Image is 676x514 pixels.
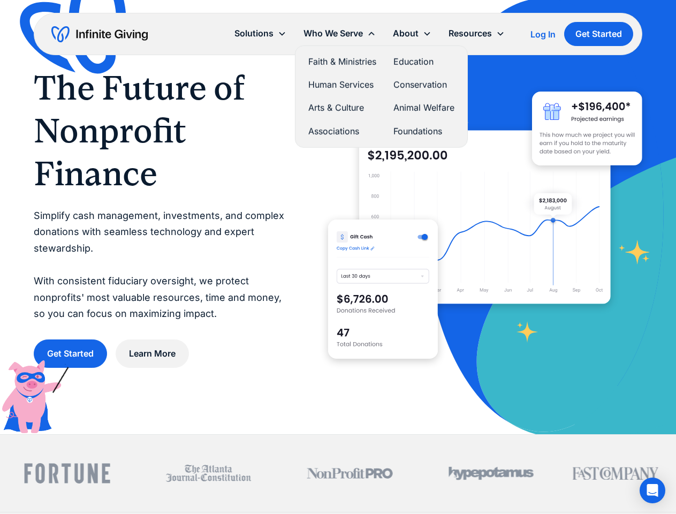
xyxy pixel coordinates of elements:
a: Education [393,55,454,69]
a: Arts & Culture [308,101,376,115]
div: About [393,26,419,41]
div: Open Intercom Messenger [640,478,665,503]
a: Human Services [308,78,376,92]
img: nonprofit donation platform [359,130,611,304]
nav: Who We Serve [295,46,468,148]
a: Log In [530,28,556,41]
a: Faith & Ministries [308,55,376,69]
div: Resources [449,26,492,41]
a: Animal Welfare [393,101,454,115]
div: Log In [530,30,556,39]
a: Get Started [34,339,107,368]
a: Conservation [393,78,454,92]
img: donation software for nonprofits [328,220,438,358]
div: Resources [440,22,513,45]
a: Learn More [116,339,189,368]
a: Associations [308,124,376,139]
p: Simplify cash management, investments, and complex donations with seamless technology and expert ... [34,208,285,322]
a: home [51,26,148,43]
div: Solutions [234,26,274,41]
a: Get Started [564,22,633,46]
img: fundraising star [619,240,650,264]
h1: The Future of Nonprofit Finance [34,66,285,195]
div: Who We Serve [295,22,384,45]
div: Who We Serve [303,26,363,41]
div: Solutions [226,22,295,45]
a: Foundations [393,124,454,139]
div: About [384,22,440,45]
